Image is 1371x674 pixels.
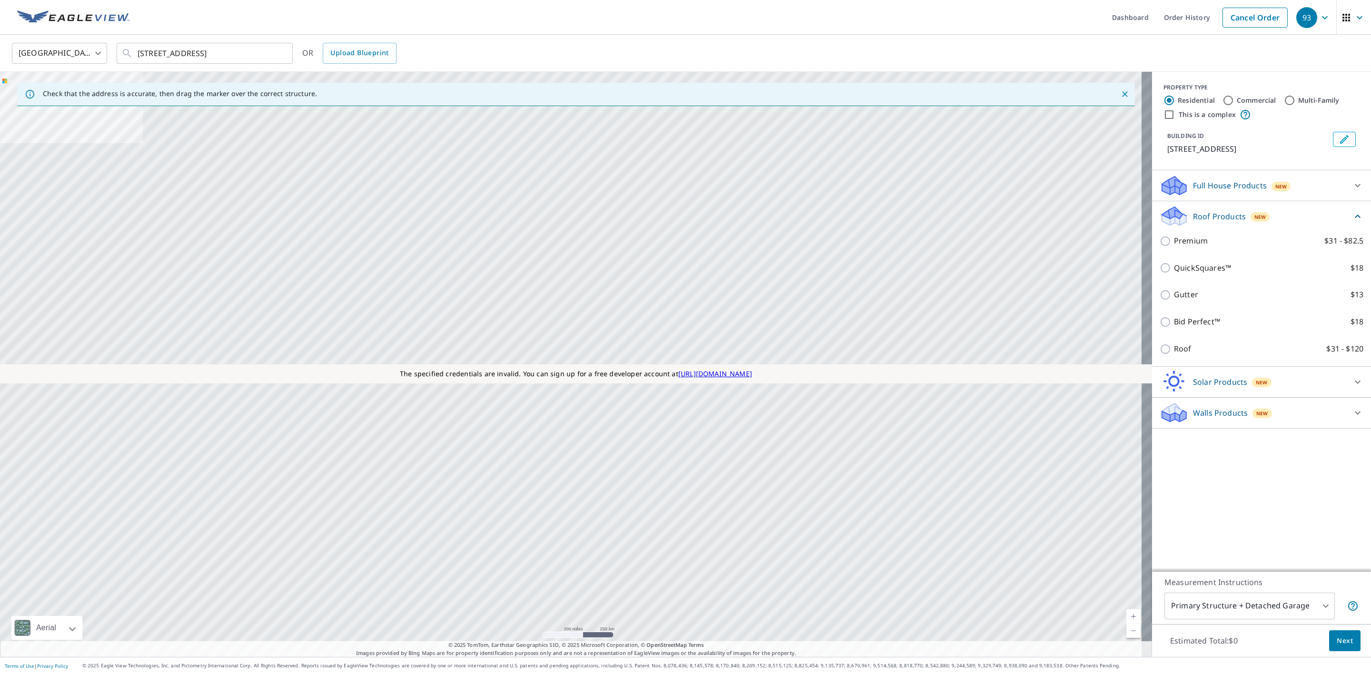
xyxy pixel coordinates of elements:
div: Aerial [33,616,59,640]
div: Primary Structure + Detached Garage [1164,593,1335,619]
div: [GEOGRAPHIC_DATA] [12,40,107,67]
a: [URL][DOMAIN_NAME] [678,369,752,378]
span: © 2025 TomTom, Earthstar Geographics SIO, © 2025 Microsoft Corporation, © [448,641,704,649]
a: Current Level 5, Zoom Out [1126,624,1141,638]
img: EV Logo [17,10,129,25]
div: Full House ProductsNew [1160,174,1363,197]
div: Roof ProductsNew [1160,205,1363,227]
div: Solar ProductsNew [1160,371,1363,393]
div: 93 [1296,7,1317,28]
span: New [1275,183,1287,190]
p: © 2025 Eagle View Technologies, Inc. and Pictometry International Corp. All Rights Reserved. Repo... [82,662,1366,669]
p: $31 - $120 [1326,343,1363,355]
p: Walls Products [1193,407,1248,419]
label: This is a complex [1179,110,1236,119]
p: Solar Products [1193,376,1247,388]
a: Cancel Order [1222,8,1288,28]
a: Privacy Policy [37,663,68,669]
div: Aerial [11,616,82,640]
p: $18 [1351,316,1363,328]
p: Full House Products [1193,180,1267,191]
span: New [1256,410,1268,417]
label: Multi-Family [1298,96,1340,105]
label: Residential [1178,96,1215,105]
a: Upload Blueprint [323,43,396,64]
span: Your report will include the primary structure and a detached garage if one exists. [1347,600,1359,612]
span: Upload Blueprint [330,47,388,59]
p: QuickSquares™ [1174,262,1231,274]
p: Check that the address is accurate, then drag the marker over the correct structure. [43,89,317,98]
a: OpenStreetMap [646,641,686,648]
p: $13 [1351,289,1363,301]
div: OR [302,43,397,64]
span: New [1254,213,1266,221]
p: Measurement Instructions [1164,576,1359,588]
p: Roof Products [1193,211,1246,222]
p: Roof [1174,343,1192,355]
div: Walls ProductsNew [1160,401,1363,424]
a: Terms of Use [5,663,34,669]
span: New [1256,379,1268,386]
a: Current Level 5, Zoom In [1126,609,1141,624]
input: Search by address or latitude-longitude [138,40,273,67]
div: PROPERTY TYPE [1163,83,1360,92]
p: [STREET_ADDRESS] [1167,143,1329,155]
p: Estimated Total: $0 [1162,630,1245,651]
p: Premium [1174,235,1208,247]
label: Commercial [1237,96,1276,105]
button: Close [1119,88,1131,100]
p: $18 [1351,262,1363,274]
p: Bid Perfect™ [1174,316,1220,328]
p: $31 - $82.5 [1324,235,1363,247]
p: Gutter [1174,289,1198,301]
p: | [5,663,68,669]
span: Next [1337,635,1353,647]
button: Edit building 1 [1333,132,1356,147]
button: Next [1329,630,1361,652]
p: BUILDING ID [1167,132,1204,140]
a: Terms [688,641,704,648]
